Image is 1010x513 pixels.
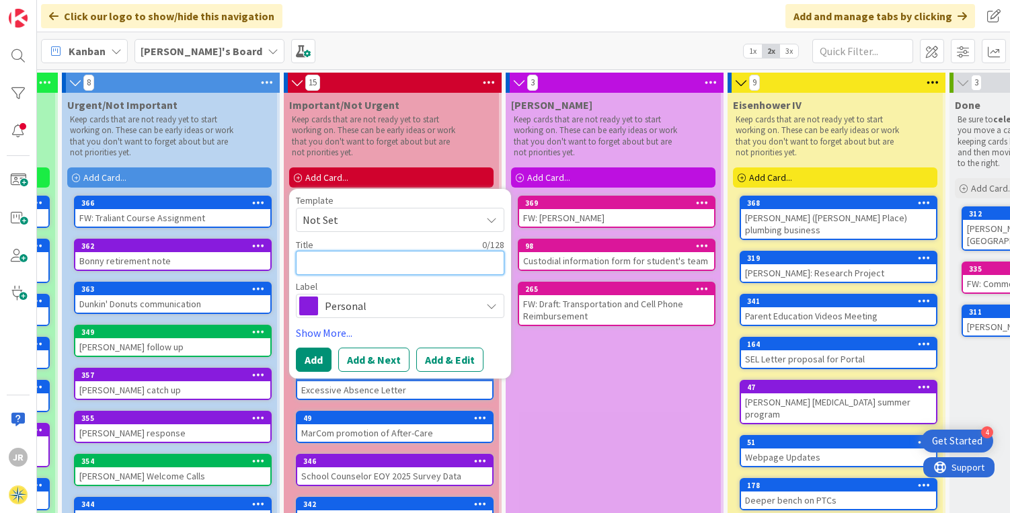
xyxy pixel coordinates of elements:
[741,491,936,509] div: Deeper bench on PTCs
[75,197,270,209] div: 366
[75,424,270,442] div: [PERSON_NAME] response
[514,114,681,158] p: Keep cards that are not ready yet to start working on. These can be early ideas or work that you ...
[527,171,570,184] span: Add Card...
[292,114,459,158] p: Keep cards that are not ready yet to start working on. These can be early ideas or work that you ...
[747,481,936,490] div: 178
[75,240,270,252] div: 362
[741,338,936,368] div: 164SEL Letter proposal for Portal
[74,196,272,228] a: 366FW: Traliant Course Assignment
[83,75,94,91] span: 8
[296,454,494,486] a: 346School Counselor EOY 2025 Survey Data
[741,252,936,264] div: 319
[81,327,270,337] div: 349
[75,369,270,381] div: 357
[75,197,270,227] div: 366FW: Traliant Course Assignment
[67,98,178,112] span: Urgent/Not Important
[981,426,993,438] div: 4
[303,500,492,509] div: 342
[338,348,410,372] button: Add & Next
[297,467,492,485] div: School Counselor EOY 2025 Survey Data
[75,369,270,399] div: 357[PERSON_NAME] catch up
[83,171,126,184] span: Add Card...
[740,294,937,326] a: 341Parent Education Videos Meeting
[932,434,982,448] div: Get Started
[519,295,714,325] div: FW: Draft: Transportation and Cell Phone Reimbursement
[747,383,936,392] div: 47
[141,44,262,58] b: [PERSON_NAME]'s Board
[518,196,715,228] a: 369FW: [PERSON_NAME]
[81,370,270,380] div: 357
[75,338,270,356] div: [PERSON_NAME] follow up
[740,380,937,424] a: 47[PERSON_NAME] [MEDICAL_DATA] summer program
[74,454,272,486] a: 354[PERSON_NAME] Welcome Calls
[971,75,982,91] span: 3
[740,435,937,467] a: 51Webpage Updates
[75,412,270,442] div: 355[PERSON_NAME] response
[75,412,270,424] div: 355
[75,498,270,510] div: 344
[75,252,270,270] div: Bonny retirement note
[9,9,28,28] img: Visit kanbanzone.com
[81,500,270,509] div: 344
[740,478,937,510] a: 178Deeper bench on PTCs
[296,196,334,205] span: Template
[740,196,937,240] a: 368[PERSON_NAME] ([PERSON_NAME] Place) plumbing business
[70,114,237,158] p: Keep cards that are not ready yet to start working on. These can be early ideas or work that you ...
[75,455,270,467] div: 354
[75,455,270,485] div: 354[PERSON_NAME] Welcome Calls
[317,239,504,251] div: 0 / 128
[303,413,492,423] div: 49
[296,325,504,341] a: Show More...
[75,326,270,338] div: 349
[296,411,494,443] a: 49MarCom promotion of After-Care
[75,467,270,485] div: [PERSON_NAME] Welcome Calls
[519,197,714,227] div: 369FW: [PERSON_NAME]
[747,340,936,349] div: 164
[518,239,715,271] a: 98Custodial information form for student's team
[741,381,936,423] div: 47[PERSON_NAME] [MEDICAL_DATA] summer program
[74,239,272,271] a: 362Bonny retirement note
[75,283,270,313] div: 363Dunkin' Donuts communication
[297,455,492,485] div: 346School Counselor EOY 2025 Survey Data
[741,381,936,393] div: 47
[75,283,270,295] div: 363
[74,411,272,443] a: 355[PERSON_NAME] response
[74,325,272,357] a: 349[PERSON_NAME] follow up
[75,295,270,313] div: Dunkin' Donuts communication
[741,436,936,448] div: 51
[744,44,762,58] span: 1x
[75,381,270,399] div: [PERSON_NAME] catch up
[81,413,270,423] div: 355
[69,43,106,59] span: Kanban
[518,282,715,326] a: 265FW: Draft: Transportation and Cell Phone Reimbursement
[519,283,714,325] div: 265FW: Draft: Transportation and Cell Phone Reimbursement
[762,44,780,58] span: 2x
[741,479,936,491] div: 178
[289,98,399,112] span: Important/Not Urgent
[741,448,936,466] div: Webpage Updates
[525,198,714,208] div: 369
[303,457,492,466] div: 346
[741,197,936,239] div: 368[PERSON_NAME] ([PERSON_NAME] Place) plumbing business
[41,4,282,28] div: Click our logo to show/hide this navigation
[297,412,492,442] div: 49MarCom promotion of After-Care
[741,264,936,282] div: [PERSON_NAME]: Research Project
[305,171,348,184] span: Add Card...
[741,295,936,325] div: 341Parent Education Videos Meeting
[74,282,272,314] a: 363Dunkin' Donuts communication
[741,479,936,509] div: 178Deeper bench on PTCs
[297,381,492,399] div: Excessive Absence Letter
[81,457,270,466] div: 354
[297,498,492,510] div: 342
[9,485,28,504] img: avatar
[519,209,714,227] div: FW: [PERSON_NAME]
[296,239,313,251] label: Title
[81,284,270,294] div: 363
[749,171,792,184] span: Add Card...
[780,44,798,58] span: 3x
[416,348,483,372] button: Add & Edit
[297,424,492,442] div: MarCom promotion of After-Care
[81,198,270,208] div: 366
[741,252,936,282] div: 319[PERSON_NAME]: Research Project
[527,75,538,91] span: 3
